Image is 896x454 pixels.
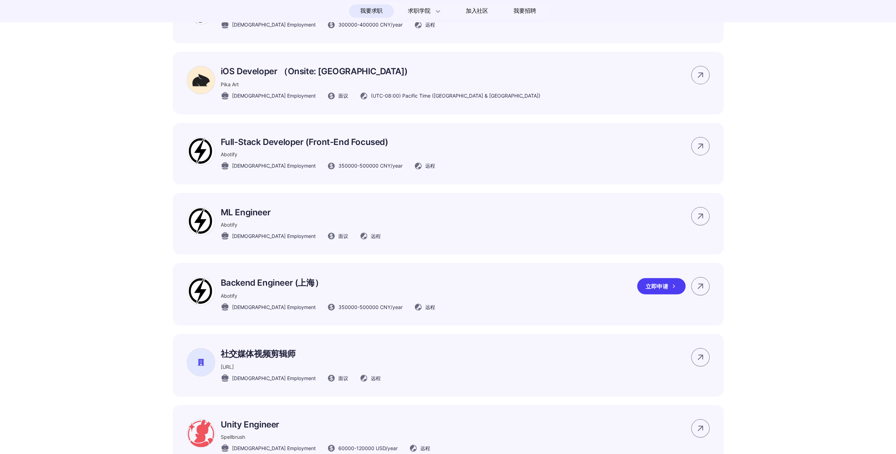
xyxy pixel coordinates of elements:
[637,278,686,294] div: 立即申请
[221,419,430,429] p: Unity Engineer
[221,137,435,147] p: Full-Stack Developer (Front-End Focused)
[232,303,316,310] span: [DEMOGRAPHIC_DATA] Employment
[466,5,488,17] span: 加入社区
[371,232,381,239] span: 远程
[338,374,348,382] span: 面议
[425,162,435,169] span: 远程
[425,303,435,310] span: 远程
[221,207,381,217] p: ML Engineer
[514,7,536,15] span: 我要招聘
[338,92,348,99] span: 面议
[338,444,398,452] span: 60000 - 120000 USD /year
[232,444,316,452] span: [DEMOGRAPHIC_DATA] Employment
[232,232,316,239] span: [DEMOGRAPHIC_DATA] Employment
[371,374,381,382] span: 远程
[221,66,540,77] p: iOS Developer （Onsite: [GEOGRAPHIC_DATA])
[232,162,316,169] span: [DEMOGRAPHIC_DATA] Employment
[232,92,316,99] span: [DEMOGRAPHIC_DATA] Employment
[221,363,234,369] span: [URL]
[425,21,435,28] span: 远程
[221,277,435,288] p: Backend Engineer (上海）
[408,7,430,15] span: 求职学院
[371,92,540,99] span: (UTC-08:00) Pacific Time ([GEOGRAPHIC_DATA] & [GEOGRAPHIC_DATA])
[221,151,237,157] span: Abotify
[338,303,403,310] span: 350000 - 500000 CNY /year
[338,232,348,239] span: 面议
[338,21,403,28] span: 300000 - 400000 CNY /year
[420,444,430,452] span: 远程
[232,21,316,28] span: [DEMOGRAPHIC_DATA] Employment
[221,433,245,440] span: Spellbrush
[221,221,237,227] span: Abotify
[221,292,237,298] span: Abotify
[232,374,316,382] span: [DEMOGRAPHIC_DATA] Employment
[221,81,239,87] span: Pika Art
[338,162,403,169] span: 350000 - 500000 CNY /year
[637,278,691,294] a: 立即申请
[221,348,381,359] p: 社交媒体视频剪辑师
[360,5,382,17] span: 我要求职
